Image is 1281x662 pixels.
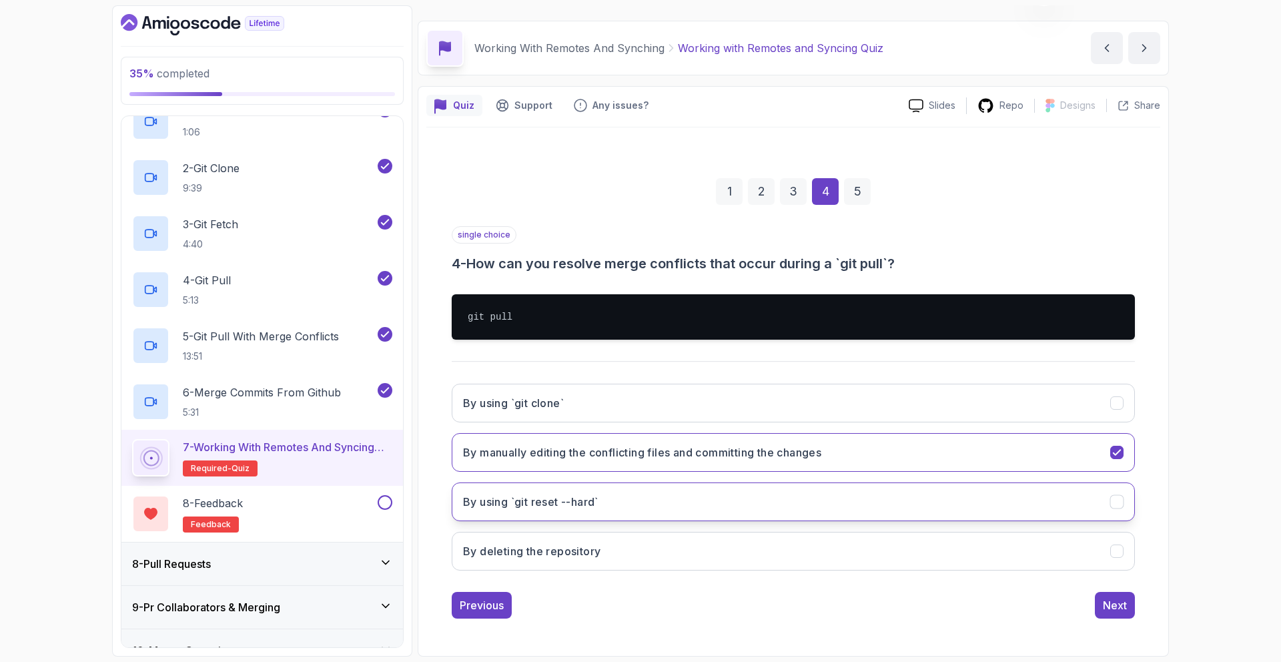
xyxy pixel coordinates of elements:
[1134,99,1160,112] p: Share
[514,99,552,112] p: Support
[121,14,315,35] a: Dashboard
[452,384,1135,422] button: By using `git clone`
[183,294,231,307] p: 5:13
[463,543,600,559] h3: By deleting the repository
[474,40,665,56] p: Working With Remotes And Synching
[1091,32,1123,64] button: previous content
[183,216,238,232] p: 3 - Git Fetch
[452,482,1135,521] button: By using `git reset --hard`
[183,182,240,195] p: 9:39
[183,439,392,455] p: 7 - Working with Remotes and Syncing Quiz
[191,519,231,530] span: feedback
[183,328,339,344] p: 5 - Git Pull With Merge Conflicts
[191,463,232,474] span: Required-
[183,125,258,139] p: 1:06
[132,159,392,196] button: 2-Git Clone9:39
[183,406,341,419] p: 5:31
[452,294,1135,340] pre: git pull
[678,40,883,56] p: Working with Remotes and Syncing Quiz
[812,178,839,205] div: 4
[132,327,392,364] button: 5-Git Pull With Merge Conflicts13:51
[132,439,392,476] button: 7-Working with Remotes and Syncing QuizRequired-quiz
[452,433,1135,472] button: By manually editing the conflicting files and committing the changes
[488,95,560,116] button: Support button
[132,556,211,572] h3: 8 - Pull Requests
[129,67,154,80] span: 35 %
[592,99,649,112] p: Any issues?
[844,178,871,205] div: 5
[453,99,474,112] p: Quiz
[183,350,339,363] p: 13:51
[183,384,341,400] p: 6 - Merge Commits From Github
[132,103,392,140] button: 1-Section Intro1:06
[1095,592,1135,619] button: Next
[463,444,821,460] h3: By manually editing the conflicting files and committing the changes
[132,495,392,533] button: 8-Feedbackfeedback
[183,160,240,176] p: 2 - Git Clone
[566,95,657,116] button: Feedback button
[183,495,243,511] p: 8 - Feedback
[452,532,1135,571] button: By deleting the repository
[183,238,238,251] p: 4:40
[132,383,392,420] button: 6-Merge Commits From Github5:31
[183,272,231,288] p: 4 - Git Pull
[132,271,392,308] button: 4-Git Pull5:13
[121,586,403,629] button: 9-Pr Collaborators & Merging
[1106,99,1160,112] button: Share
[463,395,564,411] h3: By using `git clone`
[452,226,516,244] p: single choice
[132,643,230,659] h3: 10 - Merge Commits
[452,592,512,619] button: Previous
[898,99,966,113] a: Slides
[232,463,250,474] span: quiz
[460,597,504,613] div: Previous
[129,67,209,80] span: completed
[999,99,1023,112] p: Repo
[132,599,280,615] h3: 9 - Pr Collaborators & Merging
[929,99,955,112] p: Slides
[1060,99,1096,112] p: Designs
[121,543,403,585] button: 8-Pull Requests
[780,178,807,205] div: 3
[426,95,482,116] button: quiz button
[452,254,1135,273] h3: 4 - How can you resolve merge conflicts that occur during a `git pull`?
[463,494,598,510] h3: By using `git reset --hard`
[1103,597,1127,613] div: Next
[1128,32,1160,64] button: next content
[132,215,392,252] button: 3-Git Fetch4:40
[967,97,1034,114] a: Repo
[748,178,775,205] div: 2
[716,178,743,205] div: 1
